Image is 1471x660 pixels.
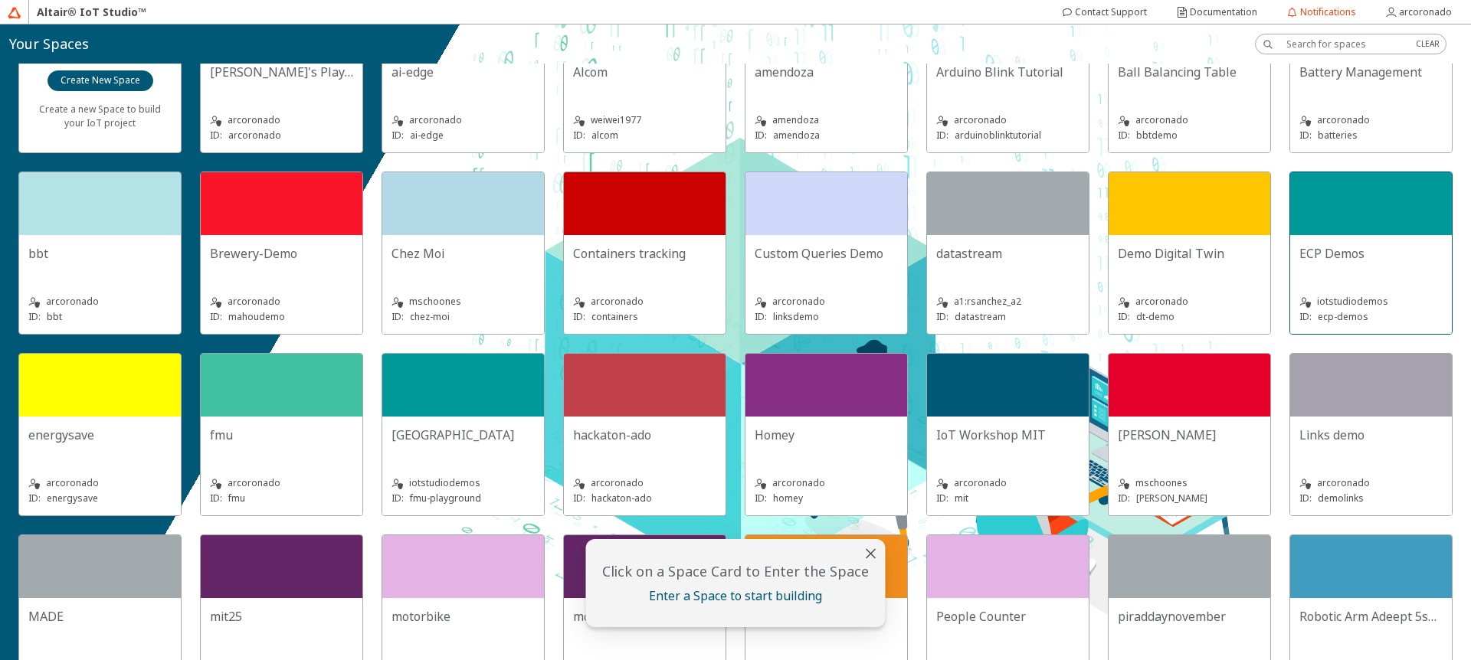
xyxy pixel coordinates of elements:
[573,63,716,81] unity-typography: Alcom
[1118,475,1261,491] unity-typography: mschoones
[28,426,172,444] unity-typography: energysave
[210,294,353,309] unity-typography: arcoronado
[28,607,172,626] unity-typography: MADE
[755,294,898,309] unity-typography: arcoronado
[1118,113,1261,128] unity-typography: arcoronado
[1318,310,1368,323] p: ecp-demos
[755,310,767,323] p: ID:
[936,607,1079,626] unity-typography: People Counter
[28,92,172,139] unity-typography: Create a new Space to build your IoT project
[28,475,172,491] unity-typography: arcoronado
[410,492,481,505] p: fmu-playground
[755,244,898,263] unity-typography: Custom Queries Demo
[392,129,404,142] p: ID:
[210,475,353,491] unity-typography: arcoronado
[1299,113,1443,128] unity-typography: arcoronado
[28,310,41,323] p: ID:
[392,294,535,309] unity-typography: mschoones
[955,492,968,505] p: mit
[1318,492,1364,505] p: demolinks
[47,492,98,505] p: energysave
[936,492,948,505] p: ID:
[210,63,353,81] unity-typography: [PERSON_NAME]'s Playground
[936,129,948,142] p: ID:
[28,492,41,505] p: ID:
[210,426,353,444] unity-typography: fmu
[392,244,535,263] unity-typography: Chez Moi
[591,492,652,505] p: hackaton-ado
[1299,129,1312,142] p: ID:
[591,129,618,142] p: alcom
[1136,310,1175,323] p: dt-demo
[1299,63,1443,81] unity-typography: Battery Management
[47,310,62,323] p: bbt
[1118,244,1261,263] unity-typography: Demo Digital Twin
[755,475,898,491] unity-typography: arcoronado
[210,113,353,128] unity-typography: arcoronado
[573,113,716,128] unity-typography: weiwei1977
[392,63,535,81] unity-typography: ai-edge
[210,607,353,626] unity-typography: mit25
[755,113,898,128] unity-typography: amendoza
[755,129,767,142] p: ID:
[936,475,1079,491] unity-typography: arcoronado
[936,310,948,323] p: ID:
[1299,607,1443,626] unity-typography: Robotic Arm Adeept 5servos
[210,129,222,142] p: ID:
[755,63,898,81] unity-typography: amendoza
[755,426,898,444] unity-typography: Homey
[1118,310,1130,323] p: ID:
[573,310,585,323] p: ID:
[955,129,1041,142] p: arduinoblinktutorial
[410,310,450,323] p: chez-moi
[755,492,767,505] p: ID:
[573,294,716,309] unity-typography: arcoronado
[1136,129,1178,142] p: bbtdemo
[410,129,444,142] p: ai-edge
[573,475,716,491] unity-typography: arcoronado
[28,244,172,263] unity-typography: bbt
[392,310,404,323] p: ID:
[228,492,245,505] p: fmu
[1118,607,1261,626] unity-typography: piraddaynovember
[210,244,353,263] unity-typography: Brewery-Demo
[573,492,585,505] p: ID:
[392,475,535,491] unity-typography: iotstudiodemos
[1299,294,1443,309] unity-typography: iotstudiodemos
[210,310,222,323] p: ID:
[936,244,1079,263] unity-typography: datastream
[1118,294,1261,309] unity-typography: arcoronado
[1118,129,1130,142] p: ID:
[573,426,716,444] unity-typography: hackaton-ado
[573,129,585,142] p: ID:
[392,113,535,128] unity-typography: arcoronado
[773,129,820,142] p: amendoza
[955,310,1006,323] p: datastream
[1299,475,1443,491] unity-typography: arcoronado
[28,294,172,309] unity-typography: arcoronado
[392,492,404,505] p: ID:
[936,113,1079,128] unity-typography: arcoronado
[595,586,876,605] unity-typography: Enter a Space to start building
[1318,129,1358,142] p: batteries
[392,607,535,626] unity-typography: motorbike
[591,310,638,323] p: containers
[228,129,281,142] p: arcoronado
[1118,63,1261,81] unity-typography: Ball Balancing Table
[1299,310,1312,323] p: ID:
[773,492,803,505] p: homey
[936,426,1079,444] unity-typography: IoT Workshop MIT
[1299,426,1443,444] unity-typography: Links demo
[228,310,285,323] p: mahoudemo
[573,244,716,263] unity-typography: Containers tracking
[1299,492,1312,505] p: ID:
[573,607,716,626] unity-typography: motorcycle
[1299,244,1443,263] unity-typography: ECP Demos
[1118,426,1261,444] unity-typography: [PERSON_NAME]
[392,426,535,444] unity-typography: [GEOGRAPHIC_DATA]
[595,561,876,582] unity-typography: Click on a Space Card to Enter the Space
[773,310,819,323] p: linksdemo
[1136,492,1207,505] p: [PERSON_NAME]
[210,492,222,505] p: ID:
[936,63,1079,81] unity-typography: Arduino Blink Tutorial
